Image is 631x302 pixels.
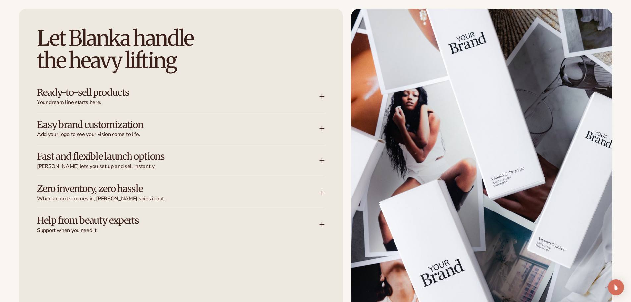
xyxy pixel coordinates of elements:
[37,120,299,130] h3: Easy brand customization
[37,99,319,106] span: Your dream line starts here.
[37,163,319,170] span: [PERSON_NAME] lets you set up and sell instantly.
[37,227,319,234] span: Support when you need it.
[37,27,325,72] h2: Let Blanka handle the heavy lifting
[37,88,299,98] h3: Ready-to-sell products
[37,184,299,194] h3: Zero inventory, zero hassle
[37,195,319,202] span: When an order comes in, [PERSON_NAME] ships it out.
[37,131,319,138] span: Add your logo to see your vision come to life.
[37,151,299,162] h3: Fast and flexible launch options
[608,279,624,295] div: Open Intercom Messenger
[37,215,299,226] h3: Help from beauty experts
